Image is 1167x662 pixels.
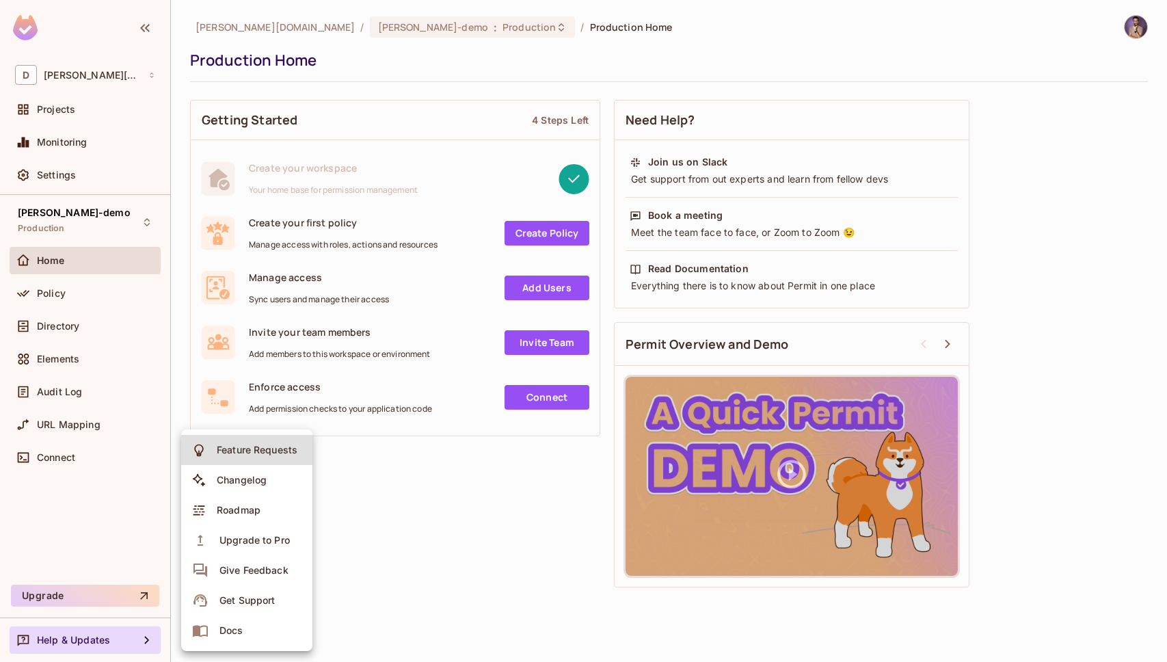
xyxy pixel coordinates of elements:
[217,443,297,457] div: Feature Requests
[219,624,243,637] div: Docs
[217,473,267,487] div: Changelog
[219,594,275,607] div: Get Support
[219,533,290,547] div: Upgrade to Pro
[217,503,260,517] div: Roadmap
[219,564,289,577] div: Give Feedback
